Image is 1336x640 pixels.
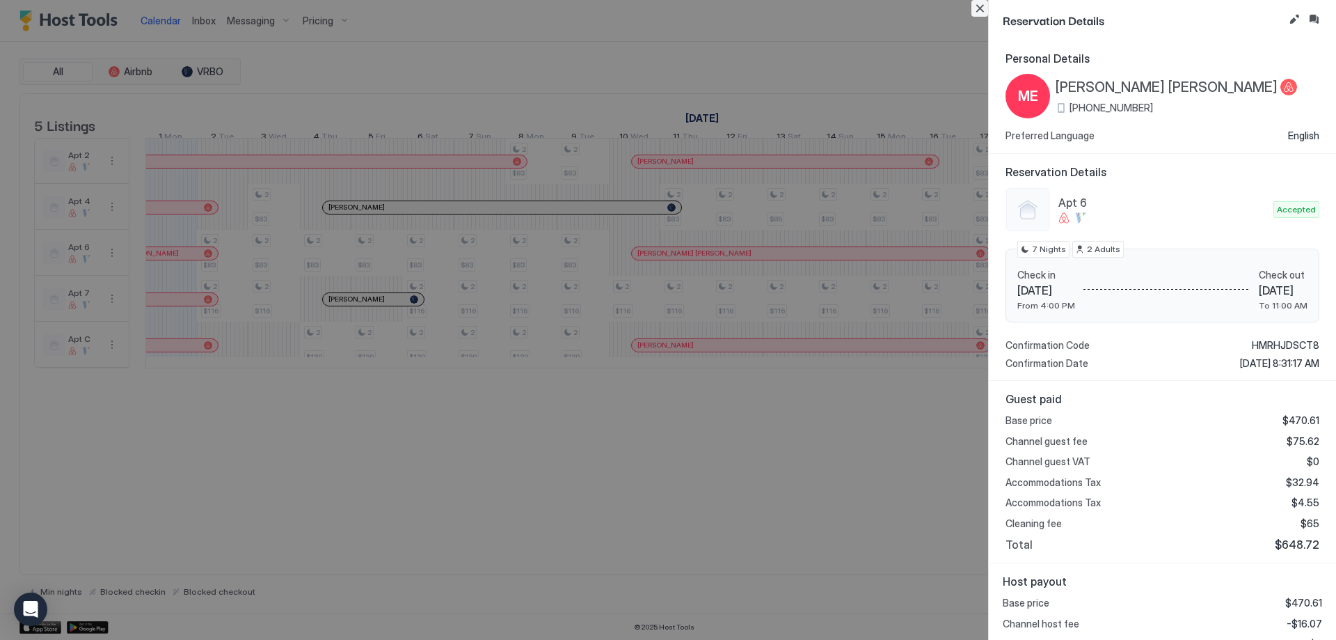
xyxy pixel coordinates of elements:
[1003,597,1049,609] span: Base price
[1003,11,1283,29] span: Reservation Details
[1282,414,1319,427] span: $470.61
[1291,497,1319,509] span: $4.55
[1240,357,1319,370] span: [DATE] 8:31:17 AM
[1275,538,1319,552] span: $648.72
[1003,575,1322,588] span: Host payout
[1005,392,1319,406] span: Guest paid
[1005,414,1052,427] span: Base price
[1259,300,1307,311] span: To 11:00 AM
[1005,165,1319,179] span: Reservation Details
[1017,300,1075,311] span: From 4:00 PM
[1005,130,1095,142] span: Preferred Language
[1005,339,1090,352] span: Confirmation Code
[1005,517,1062,530] span: Cleaning fee
[1032,243,1066,256] span: 7 Nights
[1259,283,1307,297] span: [DATE]
[1305,11,1322,28] button: Inbox
[1017,283,1075,297] span: [DATE]
[1286,11,1303,28] button: Edit reservation
[14,593,47,626] div: Open Intercom Messenger
[1307,455,1319,468] span: $0
[1288,130,1319,142] span: English
[1005,497,1101,509] span: Accommodations Tax
[1005,357,1088,370] span: Confirmation Date
[1285,597,1322,609] span: $470.61
[1259,269,1307,281] span: Check out
[1301,517,1319,530] span: $65
[1058,196,1268,210] span: Apt 6
[1005,52,1319,65] span: Personal Details
[1005,435,1088,448] span: Channel guest fee
[1003,618,1079,630] span: Channel host fee
[1287,618,1322,630] span: -$16.07
[1069,102,1153,114] span: [PHONE_NUMBER]
[1252,339,1319,352] span: HMRHJDSCT8
[1017,269,1075,281] span: Check in
[1286,476,1319,489] span: $32.94
[1287,435,1319,448] span: $75.62
[1056,79,1278,96] span: [PERSON_NAME] [PERSON_NAME]
[1005,476,1101,489] span: Accommodations Tax
[1018,86,1038,107] span: ME
[1005,455,1090,468] span: Channel guest VAT
[1277,203,1316,216] span: Accepted
[1005,538,1033,552] span: Total
[1087,243,1120,256] span: 2 Adults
